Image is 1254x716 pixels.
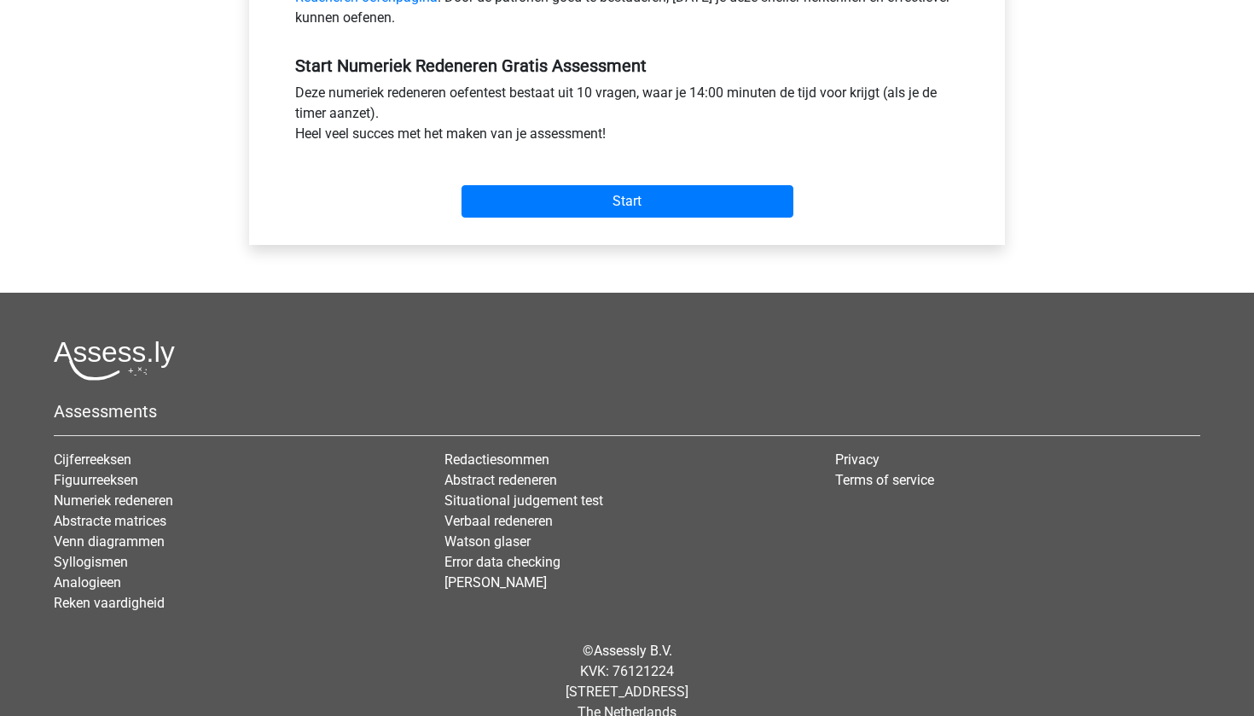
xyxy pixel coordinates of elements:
[444,533,531,550] a: Watson glaser
[54,513,166,529] a: Abstracte matrices
[54,401,1200,422] h5: Assessments
[835,472,934,488] a: Terms of service
[54,554,128,570] a: Syllogismen
[54,492,173,509] a: Numeriek redeneren
[54,574,121,591] a: Analogieen
[444,574,547,591] a: [PERSON_NAME]
[282,83,972,151] div: Deze numeriek redeneren oefentest bestaat uit 10 vragen, waar je 14:00 minuten de tijd voor krijg...
[444,492,603,509] a: Situational judgement test
[444,513,553,529] a: Verbaal redeneren
[835,451,880,468] a: Privacy
[462,185,793,218] input: Start
[594,643,672,659] a: Assessly B.V.
[54,533,165,550] a: Venn diagrammen
[54,341,175,381] img: Assessly logo
[295,55,959,76] h5: Start Numeriek Redeneren Gratis Assessment
[444,451,549,468] a: Redactiesommen
[54,451,131,468] a: Cijferreeksen
[444,472,557,488] a: Abstract redeneren
[54,472,138,488] a: Figuurreeksen
[54,595,165,611] a: Reken vaardigheid
[444,554,560,570] a: Error data checking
